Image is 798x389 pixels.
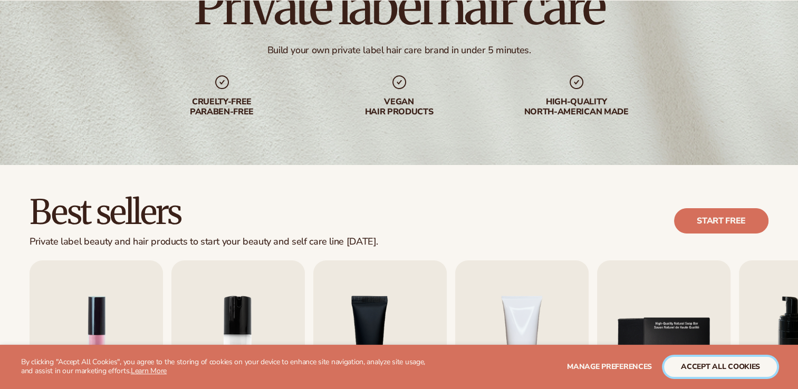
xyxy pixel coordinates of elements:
[332,97,467,117] div: Vegan hair products
[509,97,644,117] div: High-quality North-american made
[21,358,433,376] p: By clicking "Accept All Cookies", you agree to the storing of cookies on your device to enhance s...
[567,357,652,377] button: Manage preferences
[674,208,768,234] a: Start free
[267,44,531,56] div: Build your own private label hair care brand in under 5 minutes.
[131,366,167,376] a: Learn More
[664,357,777,377] button: accept all cookies
[567,362,652,372] span: Manage preferences
[30,194,378,230] h2: Best sellers
[155,97,290,117] div: cruelty-free paraben-free
[30,236,378,248] div: Private label beauty and hair products to start your beauty and self care line [DATE].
